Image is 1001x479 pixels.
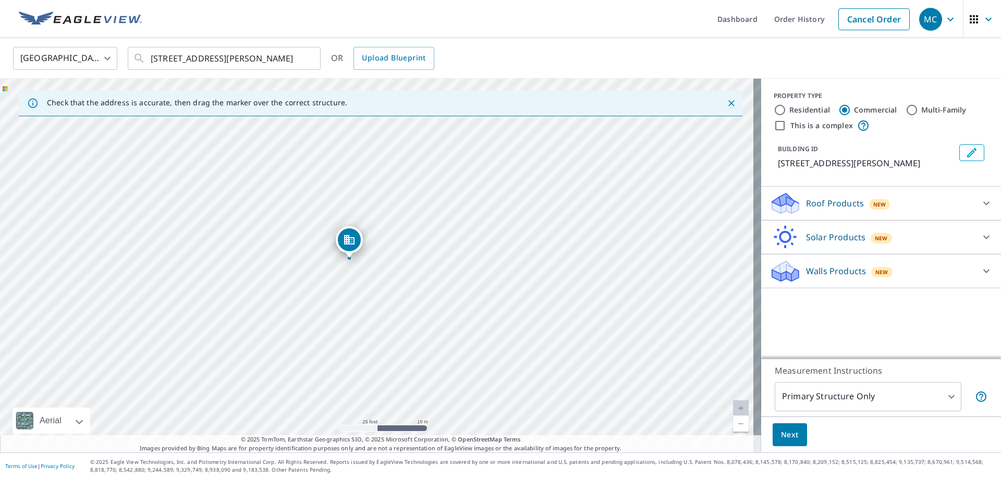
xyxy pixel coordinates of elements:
p: Check that the address is accurate, then drag the marker over the correct structure. [47,98,347,107]
div: Roof ProductsNew [770,191,993,216]
a: Terms of Use [5,462,38,470]
p: Solar Products [806,231,865,243]
p: | [5,463,75,469]
span: Next [781,428,799,441]
a: Current Level 20, Zoom In Disabled [733,400,749,416]
input: Search by address or latitude-longitude [151,44,299,73]
p: BUILDING ID [778,144,818,153]
div: Solar ProductsNew [770,225,993,250]
div: Aerial [36,408,65,434]
span: New [873,200,886,208]
div: OR [331,47,434,70]
span: New [875,268,888,276]
a: OpenStreetMap [458,435,502,443]
button: Close [725,96,738,110]
div: [GEOGRAPHIC_DATA] [13,44,117,73]
span: Upload Blueprint [362,52,425,65]
p: Roof Products [806,197,864,210]
p: [STREET_ADDRESS][PERSON_NAME] [778,157,955,169]
span: © 2025 TomTom, Earthstar Geographics SIO, © 2025 Microsoft Corporation, © [241,435,521,444]
a: Cancel Order [838,8,910,30]
div: Walls ProductsNew [770,259,993,284]
span: New [875,234,888,242]
label: Residential [789,105,830,115]
label: This is a complex [790,120,853,131]
button: Next [773,423,807,447]
label: Multi-Family [921,105,967,115]
div: MC [919,8,942,31]
p: Measurement Instructions [775,364,987,377]
button: Edit building 1 [959,144,984,161]
div: Dropped pin, building 1, Commercial property, 4913 SW Humphrey Park Rd Portland, OR 97221 [336,226,363,259]
span: Your report will include only the primary structure on the property. For example, a detached gara... [975,390,987,403]
a: Upload Blueprint [353,47,434,70]
p: © 2025 Eagle View Technologies, Inc. and Pictometry International Corp. All Rights Reserved. Repo... [90,458,996,474]
a: Privacy Policy [41,462,75,470]
a: Terms [504,435,521,443]
img: EV Logo [19,11,142,27]
p: Walls Products [806,265,866,277]
div: Primary Structure Only [775,382,961,411]
div: PROPERTY TYPE [774,91,988,101]
a: Current Level 20, Zoom Out [733,416,749,432]
label: Commercial [854,105,897,115]
div: Aerial [13,408,90,434]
